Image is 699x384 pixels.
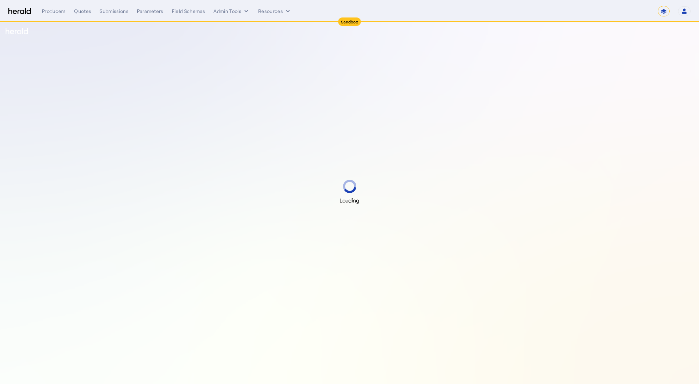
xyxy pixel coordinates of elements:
button: internal dropdown menu [213,8,250,15]
div: Quotes [74,8,91,15]
div: Field Schemas [172,8,205,15]
div: Parameters [137,8,163,15]
img: Herald Logo [8,8,31,15]
div: Producers [42,8,66,15]
button: Resources dropdown menu [258,8,291,15]
div: Sandbox [338,17,361,26]
div: Submissions [100,8,129,15]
